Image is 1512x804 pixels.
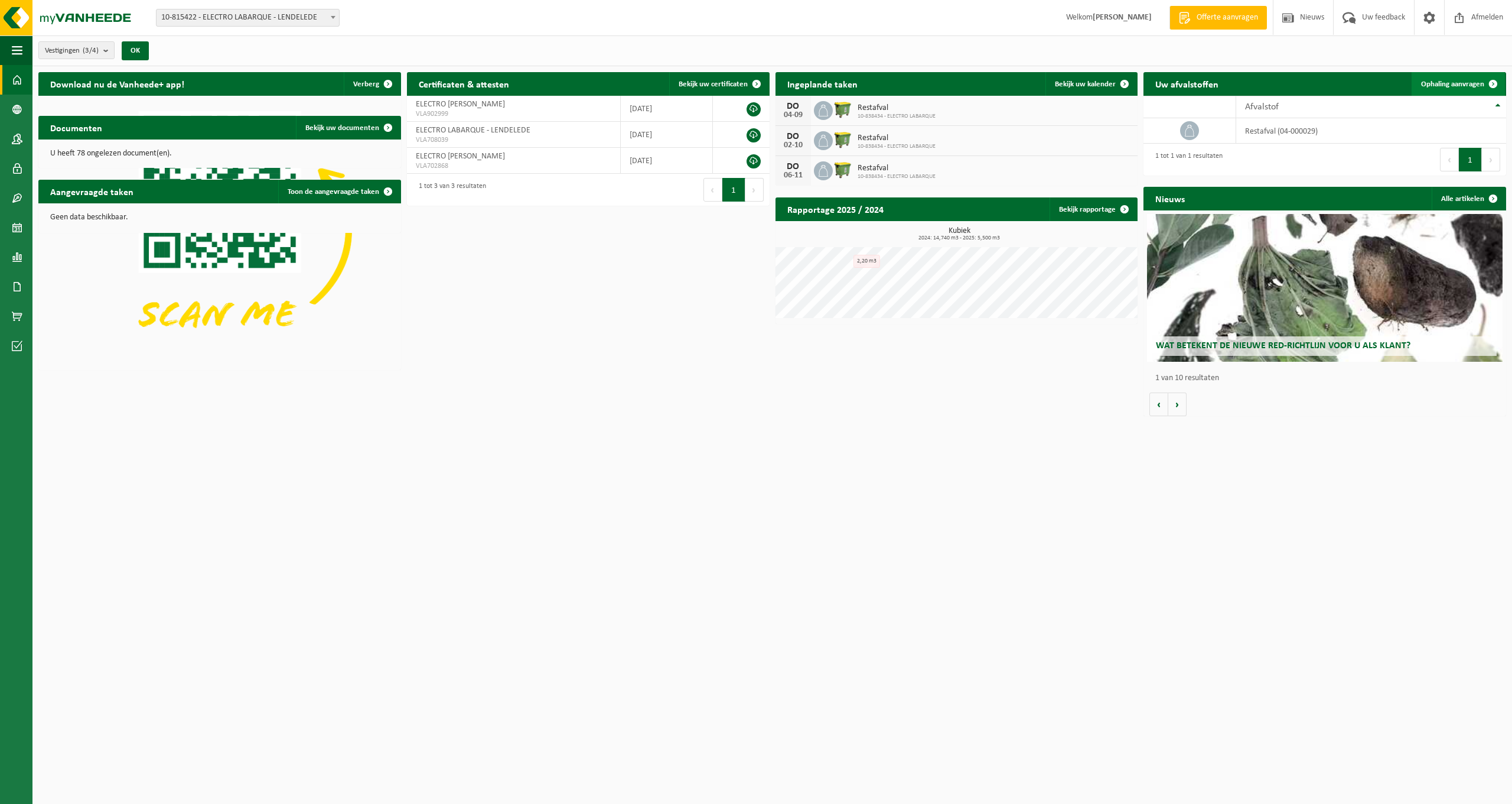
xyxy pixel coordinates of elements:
button: OK [122,41,149,60]
button: Vestigingen(3/4) [38,41,115,59]
button: Volgende [1168,393,1187,416]
span: 10-815422 - ELECTRO LABARQUE - LENDELEDE [157,9,339,26]
img: Download de VHEPlus App [38,96,401,368]
div: DO [781,102,805,111]
span: VLA702868 [416,161,611,171]
img: WB-1100-HPE-GN-51 [833,160,853,180]
span: Verberg [353,80,379,88]
span: 10-838434 - ELECTRO LABARQUE [858,143,936,150]
span: VLA902999 [416,109,611,119]
span: 2024: 14,740 m3 - 2025: 5,500 m3 [781,235,1138,241]
strong: [PERSON_NAME] [1093,13,1152,22]
a: Offerte aanvragen [1169,6,1267,30]
a: Bekijk uw kalender [1045,72,1136,96]
h2: Rapportage 2025 / 2024 [775,197,895,221]
h2: Aangevraagde taken [38,180,145,203]
a: Bekijk uw certificaten [669,72,768,96]
button: Verberg [344,72,400,96]
span: Afvalstof [1245,102,1279,112]
span: Restafval [858,134,936,143]
span: 10-815422 - ELECTRO LABARQUE - LENDELEDE [156,9,340,27]
h2: Ingeplande taken [775,72,869,95]
span: Toon de aangevraagde taken [288,188,379,196]
td: [DATE] [621,122,713,148]
td: [DATE] [621,148,713,174]
span: 10-838434 - ELECTRO LABARQUE [858,173,936,180]
span: Bekijk uw certificaten [679,80,748,88]
p: U heeft 78 ongelezen document(en). [50,150,389,158]
a: Ophaling aanvragen [1412,72,1505,96]
img: WB-1100-HPE-GN-51 [833,129,853,150]
span: Restafval [858,164,936,173]
span: ELECTRO LABARQUE - LENDELEDE [416,126,530,135]
span: ELECTRO [PERSON_NAME] [416,152,505,161]
div: 06-11 [781,171,805,180]
button: 1 [722,178,745,202]
button: Vorige [1149,393,1168,416]
a: Alle artikelen [1432,187,1505,210]
a: Bekijk rapportage [1050,197,1136,221]
td: [DATE] [621,96,713,122]
p: 1 van 10 resultaten [1155,374,1500,382]
div: 04-09 [781,111,805,119]
span: ELECTRO [PERSON_NAME] [416,100,505,109]
div: 1 tot 3 van 3 resultaten [413,177,486,203]
div: DO [781,162,805,171]
button: Next [745,178,764,202]
span: Restafval [858,103,936,113]
button: Previous [1440,148,1459,171]
h2: Nieuws [1143,187,1197,210]
h3: Kubiek [781,227,1138,241]
a: Wat betekent de nieuwe RED-richtlijn voor u als klant? [1147,214,1502,362]
button: Next [1482,148,1500,171]
span: Ophaling aanvragen [1421,80,1484,88]
span: VLA708039 [416,135,611,145]
img: WB-1100-HPE-GN-51 [833,99,853,119]
div: 2,20 m3 [853,255,880,268]
span: Offerte aanvragen [1194,12,1261,24]
button: 1 [1459,148,1482,171]
span: Bekijk uw kalender [1055,80,1116,88]
h2: Documenten [38,116,114,139]
p: Geen data beschikbaar. [50,213,389,222]
h2: Uw afvalstoffen [1143,72,1230,95]
div: 02-10 [781,141,805,150]
div: 1 tot 1 van 1 resultaten [1149,147,1223,173]
span: Vestigingen [45,42,99,60]
a: Toon de aangevraagde taken [278,180,400,203]
count: (3/4) [83,47,99,54]
span: Wat betekent de nieuwe RED-richtlijn voor u als klant? [1156,341,1410,351]
a: Bekijk uw documenten [296,116,400,140]
h2: Download nu de Vanheede+ app! [38,72,196,95]
span: 10-838434 - ELECTRO LABARQUE [858,113,936,120]
button: Previous [703,178,722,202]
div: DO [781,132,805,141]
span: Bekijk uw documenten [305,124,379,132]
td: restafval (04-000029) [1236,118,1506,144]
h2: Certificaten & attesten [407,72,521,95]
